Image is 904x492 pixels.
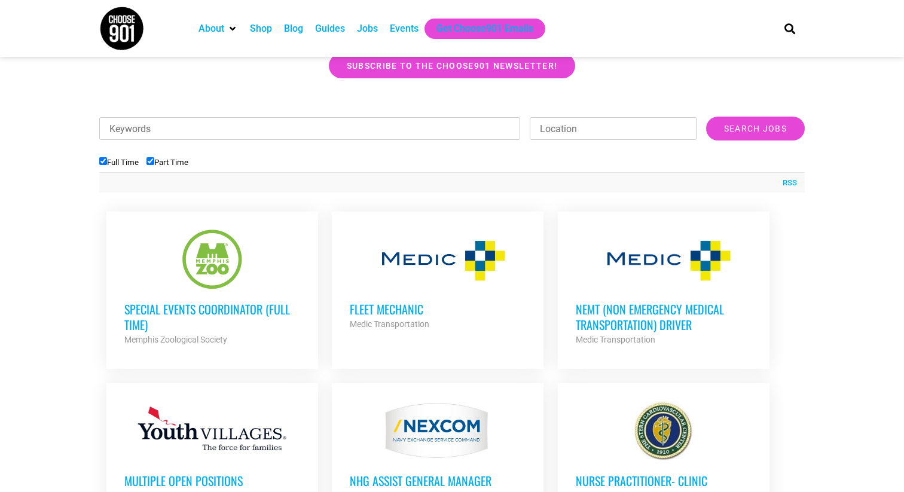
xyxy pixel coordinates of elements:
[576,301,752,332] h3: NEMT (Non Emergency Medical Transportation) Driver
[777,177,797,189] a: RSS
[706,117,805,140] input: Search Jobs
[576,335,655,344] strong: Medic Transportation
[99,117,520,140] input: Keywords
[350,473,526,488] h3: NHG ASSIST GENERAL MANAGER
[436,22,533,36] a: Get Choose901 Emails
[146,157,154,165] input: Part Time
[315,22,345,36] a: Guides
[284,22,303,36] a: Blog
[250,22,272,36] a: Shop
[124,473,300,488] h3: Multiple Open Positions
[193,19,764,39] nav: Main nav
[780,19,800,38] div: Search
[576,473,752,488] h3: Nurse Practitioner- Clinic
[198,22,224,36] a: About
[99,158,139,167] label: Full Time
[99,157,107,165] input: Full Time
[106,212,318,365] a: Special Events Coordinator (Full Time) Memphis Zoological Society
[530,117,697,140] input: Location
[193,19,244,39] div: About
[350,301,526,317] h3: Fleet Mechanic
[558,212,769,365] a: NEMT (Non Emergency Medical Transportation) Driver Medic Transportation
[124,335,227,344] strong: Memphis Zoological Society
[146,158,188,167] label: Part Time
[347,62,557,70] span: Subscribe to the Choose901 newsletter!
[332,212,543,349] a: Fleet Mechanic Medic Transportation
[124,301,300,332] h3: Special Events Coordinator (Full Time)
[357,22,378,36] a: Jobs
[350,319,429,329] strong: Medic Transportation
[390,22,419,36] a: Events
[329,53,575,78] a: Subscribe to the Choose901 newsletter!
